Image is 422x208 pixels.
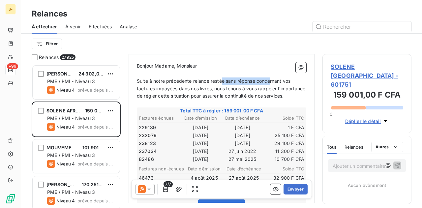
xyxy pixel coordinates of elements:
[89,23,112,30] span: Effectuées
[139,156,154,163] span: 82486
[164,181,173,187] span: 7/7
[400,186,415,201] iframe: Intercom live chat
[331,62,403,89] span: SOLENE [GEOGRAPHIC_DATA] - 601751
[224,165,263,172] th: Date d’échéance
[180,140,222,147] td: [DATE]
[5,193,16,204] img: Logo LeanPay
[78,71,116,76] span: 24 302,00 F CFA
[46,145,101,150] span: MOUVEMENT CITOYEN
[139,124,156,131] span: 229139
[77,124,114,130] span: prévue depuis 3958 jours
[185,165,224,172] th: Date d’émission
[222,148,263,155] td: 27 juin 2022
[222,115,263,122] th: Date d’échéance
[345,118,381,125] span: Déplier le détail
[330,111,332,117] span: 0
[82,145,120,150] span: 101 901,00 F CFA
[138,165,184,172] th: Factures non-échues
[222,156,263,163] td: 27 mai 2025
[47,78,95,84] span: PME / PMI - Niveau 3
[345,144,363,150] span: Relances
[313,21,411,32] input: Rechercher
[264,132,305,139] td: 25 100 F CFA
[138,107,305,114] span: Total TTC à régler : 159 001,00 F CFA
[348,183,386,188] span: Aucun évènement
[180,132,222,139] td: [DATE]
[139,132,157,139] span: 232079
[138,174,184,182] td: 46473
[264,115,305,122] th: Solde TTC
[47,189,95,195] span: PME / PMI - Niveau 3
[180,115,222,122] th: Date d’émission
[120,23,137,30] span: Analyse
[65,23,81,30] span: À venir
[5,65,15,75] a: +99
[180,156,222,163] td: [DATE]
[222,140,263,147] td: [DATE]
[77,161,114,166] span: prévue depuis 3958 jours
[39,54,59,61] span: Relances
[224,174,263,182] td: 27 août 2025
[139,148,157,155] span: 237034
[56,87,75,93] span: Niveau 4
[85,108,124,113] span: 159 001,00 F CFA
[222,124,263,131] td: [DATE]
[137,78,307,99] span: Suite à notre précédente relance restée sans réponse concernant vos factures impayées dans nos li...
[264,174,305,182] td: 32 900 F CFA
[264,156,305,163] td: 10 700 F CFA
[77,87,114,93] span: prévue depuis 4112 jours
[371,142,403,152] button: Autres
[139,140,156,147] span: 238123
[77,198,114,203] span: prévue depuis 3694 jours
[46,71,86,76] span: [PERSON_NAME]
[180,124,222,131] td: [DATE]
[331,89,403,102] h3: 159 001,00 F CFA
[264,140,305,147] td: 29 100 F CFA
[82,182,120,187] span: 170 251,00 F CFA
[47,115,95,121] span: PME / PMI - Niveau 3
[60,54,75,60] span: 27925
[327,144,337,150] span: Tout
[138,115,180,122] th: Factures échues
[47,152,95,158] span: PME / PMI - Niveau 3
[32,23,57,30] span: À effectuer
[343,117,391,125] button: Déplier le détail
[264,124,305,131] td: 1 F CFA
[222,132,263,139] td: [DATE]
[137,63,197,69] span: Bonjour Madame, Monsieur
[56,161,75,166] span: Niveau 4
[32,65,121,208] div: grid
[56,124,75,130] span: Niveau 4
[56,198,75,203] span: Niveau 4
[185,174,224,182] td: 4 août 2025
[284,184,308,194] button: Envoyer
[7,63,18,69] span: +99
[180,148,222,155] td: [DATE]
[32,8,67,20] h3: Relances
[264,148,305,155] td: 11 300 F CFA
[5,4,16,15] div: S-
[46,108,115,113] span: SOLENE AFRIQUE DE L OUEST
[46,182,99,187] span: [PERSON_NAME] DIOP
[264,165,305,172] th: Solde TTC
[32,39,62,49] button: Filtrer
